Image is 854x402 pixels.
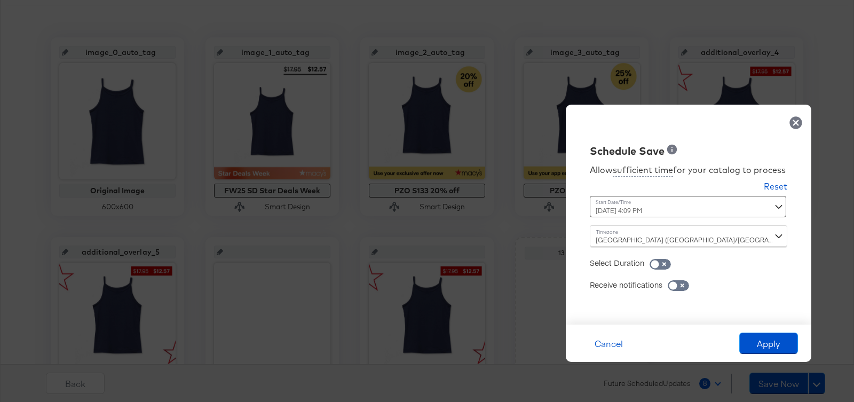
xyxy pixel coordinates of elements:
[764,180,787,193] div: Reset
[739,333,798,354] button: Apply
[596,235,808,244] span: [GEOGRAPHIC_DATA] ([GEOGRAPHIC_DATA]/[GEOGRAPHIC_DATA])
[764,180,787,196] button: Reset
[590,257,644,268] div: Select Duration
[590,279,662,290] div: Receive notifications
[613,164,673,177] div: sufficient time
[590,164,787,177] div: Allow for your catalog to process
[579,333,638,354] button: Cancel
[590,144,665,159] div: Schedule Save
